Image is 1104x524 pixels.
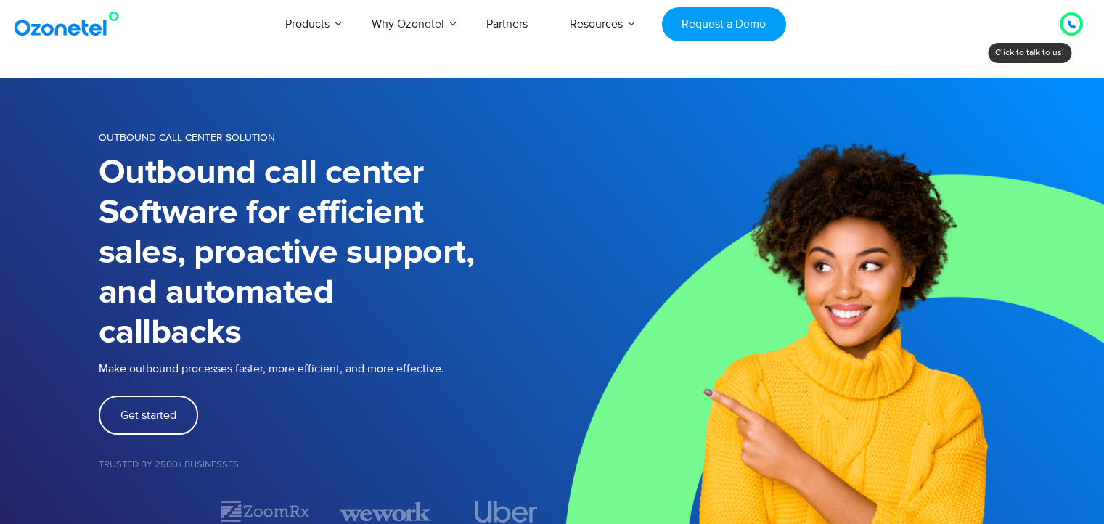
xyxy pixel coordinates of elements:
[99,460,552,470] h5: Trusted by 2500+ Businesses
[99,396,198,435] a: Get started
[99,499,552,524] div: Image Carousel
[99,131,275,144] span: OUTBOUND CALL CENTER SOLUTION
[662,7,786,41] a: Request a Demo
[219,499,311,524] div: 2 / 7
[340,499,431,524] div: 3 / 7
[99,360,552,377] p: Make outbound processes faster, more efficient, and more effective.
[340,499,431,524] img: wework
[475,501,538,523] img: uber
[460,501,552,523] div: 4 / 7
[120,409,176,421] span: Get started
[99,153,552,353] h1: Outbound call center Software for efficient sales, proactive support, and automated callbacks
[219,499,311,524] img: zoomrx
[99,503,190,520] div: 1 / 7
